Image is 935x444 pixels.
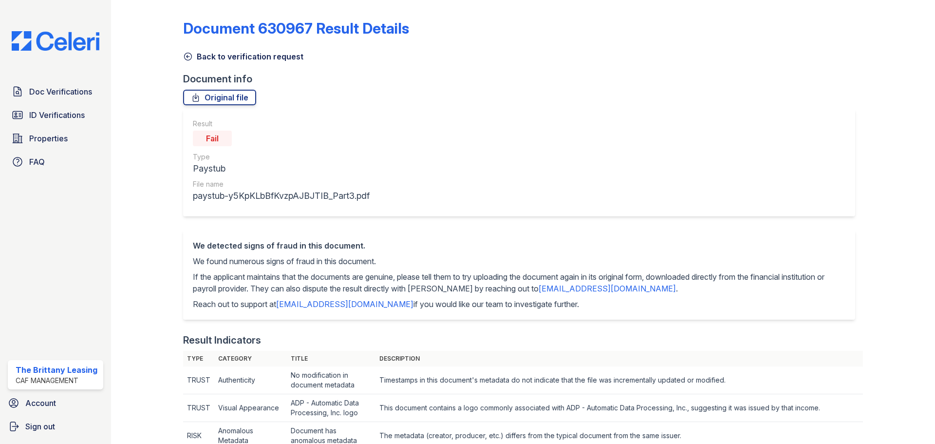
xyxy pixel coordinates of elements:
div: Result Indicators [183,333,261,347]
p: Reach out to support at if you would like our team to investigate further. [193,298,845,310]
a: ID Verifications [8,105,103,125]
td: Visual Appearance [214,394,287,422]
a: [EMAIL_ADDRESS][DOMAIN_NAME] [276,299,413,309]
div: Fail [193,131,232,146]
a: Document 630967 Result Details [183,19,409,37]
p: If the applicant maintains that the documents are genuine, please tell them to try uploading the ... [193,271,845,294]
a: [EMAIL_ADDRESS][DOMAIN_NAME] [539,284,676,293]
a: Sign out [4,417,107,436]
a: Doc Verifications [8,82,103,101]
span: Account [25,397,56,409]
div: We detected signs of fraud in this document. [193,240,845,251]
span: Doc Verifications [29,86,92,97]
a: Original file [183,90,256,105]
div: paystub-y5KpKLbBfKvzpAJBJTIB_Part3.pdf [193,189,370,203]
td: Timestamps in this document's metadata do not indicate that the file was incrementally updated or... [375,367,863,394]
td: Authenticity [214,367,287,394]
div: The Brittany Leasing [16,364,97,376]
div: File name [193,179,370,189]
td: TRUST [183,367,214,394]
td: No modification in document metadata [287,367,375,394]
a: Back to verification request [183,51,303,62]
span: . [676,284,678,293]
td: ADP - Automatic Data Processing, Inc. logo [287,394,375,422]
span: FAQ [29,156,45,168]
span: ID Verifications [29,109,85,121]
span: Properties [29,133,68,144]
td: This document contains a logo commonly associated with ADP - Automatic Data Processing, Inc., sug... [375,394,863,422]
div: Result [193,119,370,129]
th: Description [375,351,863,367]
a: Account [4,393,107,413]
th: Type [183,351,214,367]
div: Type [193,152,370,162]
img: CE_Logo_Blue-a8612792a0a2168367f1c8372b55b34899dd931a85d93a1a3d3e32e68fde9ad4.png [4,31,107,51]
th: Title [287,351,375,367]
p: We found numerous signs of fraud in this document. [193,255,845,267]
a: Properties [8,129,103,148]
td: TRUST [183,394,214,422]
th: Category [214,351,287,367]
a: FAQ [8,152,103,172]
div: CAF Management [16,376,97,386]
span: Sign out [25,421,55,432]
div: Paystub [193,162,370,175]
div: Document info [183,72,863,86]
